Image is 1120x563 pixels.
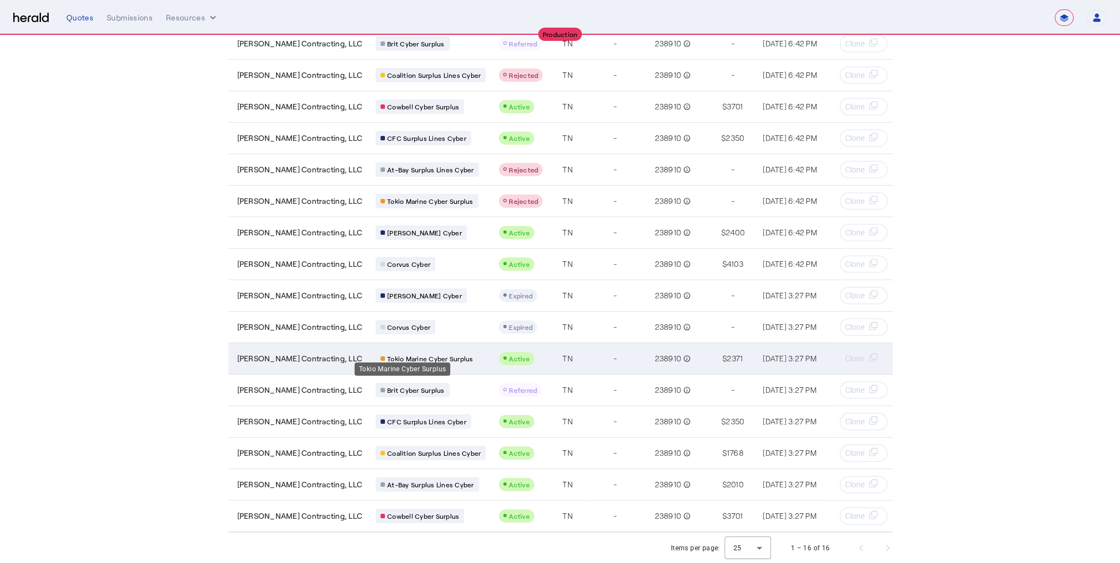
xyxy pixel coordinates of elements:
[509,481,530,488] span: Active
[763,417,816,426] span: [DATE] 3:27 PM
[655,227,681,238] span: 238910
[562,322,573,333] span: TN
[387,512,459,520] span: Cowbell Cyber Surplus
[237,259,363,270] span: [PERSON_NAME] Contracting, LLC
[727,511,743,522] span: 3701
[562,479,573,490] span: TN
[845,385,864,396] span: Clone
[509,229,530,236] span: Active
[387,386,445,394] span: Brit Cyber Surplus
[107,12,153,23] div: Submissions
[840,350,888,367] button: Clone
[387,228,462,237] span: [PERSON_NAME] Cyber
[655,385,681,396] span: 238910
[727,101,743,112] span: 3701
[655,416,681,427] span: 238910
[763,480,816,489] span: [DATE] 3:27 PM
[538,28,582,41] div: Production
[387,291,462,300] span: [PERSON_NAME] Cyber
[655,322,681,333] span: 238910
[655,70,681,81] span: 238910
[509,386,537,394] span: Referred
[13,13,49,23] img: Herald Logo
[763,228,817,237] span: [DATE] 6:42 PM
[681,38,691,49] mat-icon: info_outline
[237,290,363,301] span: [PERSON_NAME] Contracting, LLC
[727,479,743,490] span: 2010
[237,353,363,364] span: [PERSON_NAME] Contracting, LLC
[845,416,864,427] span: Clone
[562,416,573,427] span: TN
[731,196,734,207] span: -
[731,164,734,175] span: -
[613,385,617,396] span: -
[237,133,363,144] span: [PERSON_NAME] Contracting, LLC
[387,39,445,48] span: Brit Cyber Surplus
[840,35,888,52] button: Clone
[613,416,617,427] span: -
[509,260,530,268] span: Active
[509,418,530,425] span: Active
[681,196,691,207] mat-icon: info_outline
[387,323,430,332] span: Corvus Cyber
[562,70,573,81] span: TN
[722,511,727,522] span: $
[726,133,744,144] span: 2350
[655,164,681,175] span: 238910
[613,164,617,175] span: -
[655,196,681,207] span: 238910
[726,416,744,427] span: 2350
[655,38,681,49] span: 238910
[562,196,573,207] span: TN
[613,101,617,112] span: -
[562,448,573,459] span: TN
[731,70,734,81] span: -
[722,101,727,112] span: $
[613,479,617,490] span: -
[681,322,691,333] mat-icon: info_outline
[731,38,734,49] span: -
[166,12,218,23] button: Resources dropdown menu
[681,101,691,112] mat-icon: info_outline
[845,133,864,144] span: Clone
[763,259,817,269] span: [DATE] 6:42 PM
[387,480,474,489] span: At-Bay Surplus Lines Cyber
[763,102,817,111] span: [DATE] 6:42 PM
[562,259,573,270] span: TN
[721,133,726,144] span: $
[562,164,573,175] span: TN
[840,381,888,399] button: Clone
[387,71,481,80] span: Coalition Surplus Lines Cyber
[763,165,817,174] span: [DATE] 6:42 PM
[681,479,691,490] mat-icon: info_outline
[613,448,617,459] span: -
[387,102,459,111] span: Cowbell Cyber Surplus
[562,290,573,301] span: TN
[655,353,681,364] span: 238910
[237,479,363,490] span: [PERSON_NAME] Contracting, LLC
[681,353,691,364] mat-icon: info_outline
[237,227,363,238] span: [PERSON_NAME] Contracting, LLC
[840,507,888,525] button: Clone
[387,417,466,426] span: CFC Surplus Lines Cyber
[237,448,363,459] span: [PERSON_NAME] Contracting, LLC
[613,70,617,81] span: -
[509,134,530,142] span: Active
[845,259,864,270] span: Clone
[681,511,691,522] mat-icon: info_outline
[509,166,538,173] span: Rejected
[237,385,363,396] span: [PERSON_NAME] Contracting, LLC
[840,192,888,210] button: Clone
[845,479,864,490] span: Clone
[509,323,533,331] span: Expired
[845,38,864,49] span: Clone
[387,165,474,174] span: At-Bay Surplus Lines Cyber
[613,133,617,144] span: -
[840,161,888,178] button: Clone
[763,511,816,520] span: [DATE] 3:27 PM
[727,353,743,364] span: 2371
[722,479,726,490] span: $
[681,448,691,459] mat-icon: info_outline
[387,449,481,457] span: Coalition Surplus Lines Cyber
[681,227,691,238] mat-icon: info_outline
